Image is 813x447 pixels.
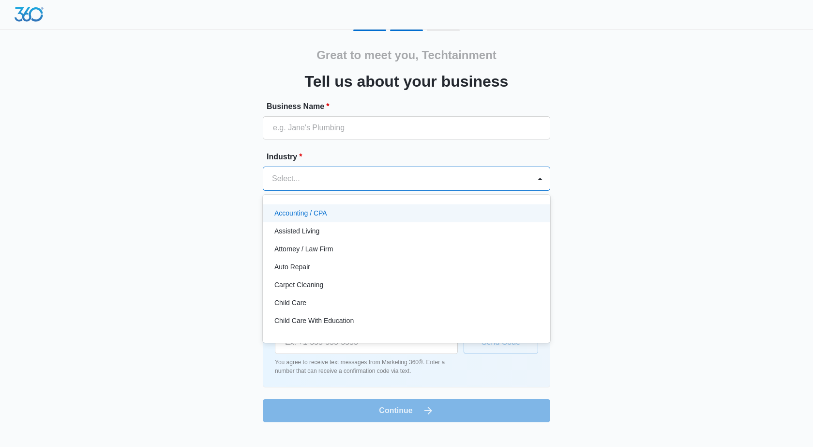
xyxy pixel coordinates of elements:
p: You agree to receive text messages from Marketing 360®. Enter a number that can receive a confirm... [275,358,458,375]
p: Chiropractor [274,334,312,344]
p: Carpet Cleaning [274,280,323,290]
p: Child Care With Education [274,316,354,326]
label: Business Name [267,101,554,112]
p: Accounting / CPA [274,208,327,218]
label: Industry [267,151,554,163]
p: Auto Repair [274,262,310,272]
p: Attorney / Law Firm [274,244,333,254]
p: Assisted Living [274,226,319,236]
p: Child Care [274,298,306,308]
h2: Great to meet you, Techtainment [316,46,497,64]
h3: Tell us about your business [305,70,509,93]
input: e.g. Jane's Plumbing [263,116,550,139]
